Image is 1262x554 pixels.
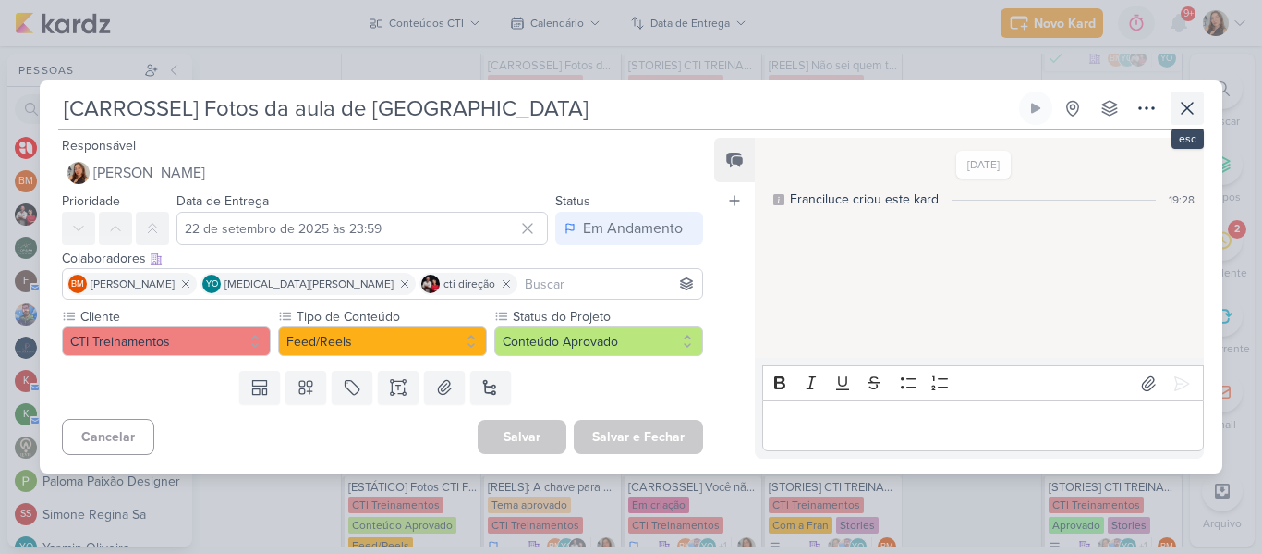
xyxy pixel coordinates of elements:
img: cti direção [421,275,440,293]
button: Feed/Reels [278,326,487,356]
label: Prioridade [62,193,120,209]
div: esc [1171,129,1204,149]
label: Status [555,193,590,209]
p: BM [71,280,84,289]
label: Status do Projeto [511,307,703,326]
span: cti direção [443,276,495,292]
label: Data de Entrega [176,193,269,209]
span: [MEDICAL_DATA][PERSON_NAME] [224,276,394,292]
div: Em Andamento [583,217,683,240]
input: Kard Sem Título [58,92,1015,125]
div: Yasmin Oliveira [202,275,221,293]
img: Franciluce Carvalho [67,162,90,184]
div: Beth Monteiro [68,275,87,293]
div: Franciluce criou este kard [790,190,939,209]
input: Buscar [521,273,698,295]
label: Tipo de Conteúdo [295,307,487,326]
button: [PERSON_NAME] [62,156,703,190]
label: Cliente [79,307,271,326]
span: [PERSON_NAME] [91,276,175,292]
span: [PERSON_NAME] [93,162,205,184]
label: Responsável [62,138,136,154]
input: Select a date [176,212,548,245]
div: Editor editing area: main [762,400,1204,451]
button: Conteúdo Aprovado [494,326,703,356]
button: Em Andamento [555,212,703,245]
div: Colaboradores [62,249,703,268]
button: CTI Treinamentos [62,326,271,356]
button: Cancelar [62,419,154,455]
div: 19:28 [1169,191,1195,208]
p: YO [206,280,218,289]
div: Editor toolbar [762,365,1204,401]
div: Ligar relógio [1028,101,1043,116]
